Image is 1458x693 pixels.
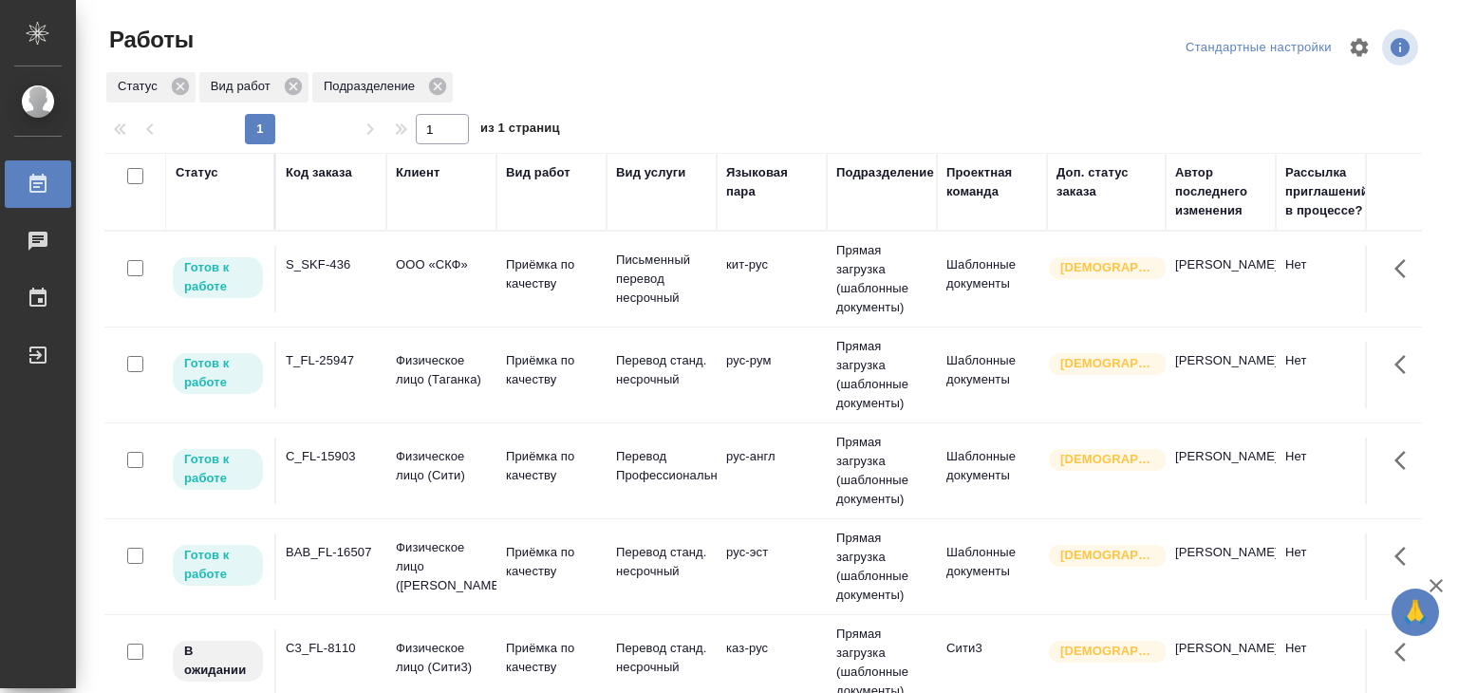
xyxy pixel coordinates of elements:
[1383,534,1429,579] button: Здесь прячутся важные кнопки
[286,255,377,274] div: S_SKF-436
[616,447,707,485] p: Перевод Профессиональный
[184,642,252,680] p: В ожидании
[324,77,421,96] p: Подразделение
[171,639,265,684] div: Исполнитель назначен, приступать к работе пока рано
[1276,246,1386,312] td: Нет
[1285,163,1376,220] div: Рассылка приглашений в процессе?
[616,639,707,677] p: Перевод станд. несрочный
[1166,342,1276,408] td: [PERSON_NAME]
[171,447,265,492] div: Исполнитель может приступить к работе
[506,543,597,581] p: Приёмка по качеству
[396,447,487,485] p: Физическое лицо (Сити)
[1276,342,1386,408] td: Нет
[396,538,487,595] p: Физическое лицо ([PERSON_NAME])
[1166,246,1276,312] td: [PERSON_NAME]
[176,163,218,182] div: Статус
[836,163,934,182] div: Подразделение
[946,163,1037,201] div: Проектная команда
[396,639,487,677] p: Физическое лицо (Сити3)
[1181,33,1336,63] div: split button
[118,77,164,96] p: Статус
[937,534,1047,600] td: Шаблонные документы
[286,447,377,466] div: C_FL-15903
[616,351,707,389] p: Перевод станд. несрочный
[827,519,937,614] td: Прямая загрузка (шаблонные документы)
[211,77,277,96] p: Вид работ
[199,72,308,103] div: Вид работ
[616,543,707,581] p: Перевод станд. несрочный
[726,163,817,201] div: Языковая пара
[1060,450,1155,469] p: [DEMOGRAPHIC_DATA]
[1166,438,1276,504] td: [PERSON_NAME]
[1392,589,1439,636] button: 🙏
[1060,642,1155,661] p: [DEMOGRAPHIC_DATA]
[827,328,937,422] td: Прямая загрузка (шаблонные документы)
[1383,629,1429,675] button: Здесь прячутся важные кнопки
[827,232,937,327] td: Прямая загрузка (шаблонные документы)
[1175,163,1266,220] div: Автор последнего изменения
[506,163,570,182] div: Вид работ
[506,447,597,485] p: Приёмка по качеству
[171,255,265,300] div: Исполнитель может приступить к работе
[506,255,597,293] p: Приёмка по качеству
[396,351,487,389] p: Физическое лицо (Таганка)
[1382,29,1422,66] span: Посмотреть информацию
[104,25,194,55] span: Работы
[396,163,439,182] div: Клиент
[396,255,487,274] p: ООО «СКФ»
[717,342,827,408] td: рус-рум
[312,72,453,103] div: Подразделение
[717,534,827,600] td: рус-эст
[1383,438,1429,483] button: Здесь прячутся важные кнопки
[480,117,560,144] span: из 1 страниц
[171,543,265,588] div: Исполнитель может приступить к работе
[616,163,686,182] div: Вид услуги
[286,543,377,562] div: BAB_FL-16507
[1060,546,1155,565] p: [DEMOGRAPHIC_DATA]
[717,438,827,504] td: рус-англ
[717,246,827,312] td: кит-рус
[286,163,352,182] div: Код заказа
[1276,438,1386,504] td: Нет
[1166,534,1276,600] td: [PERSON_NAME]
[616,251,707,308] p: Письменный перевод несрочный
[286,351,377,370] div: T_FL-25947
[106,72,196,103] div: Статус
[184,546,252,584] p: Готов к работе
[184,450,252,488] p: Готов к работе
[506,351,597,389] p: Приёмка по качеству
[1399,592,1431,632] span: 🙏
[937,342,1047,408] td: Шаблонные документы
[827,423,937,518] td: Прямая загрузка (шаблонные документы)
[937,438,1047,504] td: Шаблонные документы
[1056,163,1156,201] div: Доп. статус заказа
[1060,354,1155,373] p: [DEMOGRAPHIC_DATA]
[1060,258,1155,277] p: [DEMOGRAPHIC_DATA]
[1276,534,1386,600] td: Нет
[286,639,377,658] div: C3_FL-8110
[184,258,252,296] p: Готов к работе
[1383,246,1429,291] button: Здесь прячутся важные кнопки
[506,639,597,677] p: Приёмка по качеству
[937,246,1047,312] td: Шаблонные документы
[171,351,265,396] div: Исполнитель может приступить к работе
[1336,25,1382,70] span: Настроить таблицу
[1383,342,1429,387] button: Здесь прячутся важные кнопки
[184,354,252,392] p: Готов к работе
